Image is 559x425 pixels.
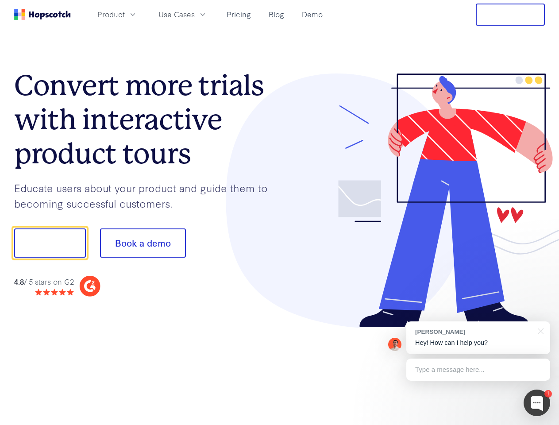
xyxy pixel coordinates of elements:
img: Mark Spera [388,338,401,351]
button: Show me! [14,228,86,258]
div: Type a message here... [406,359,550,381]
button: Book a demo [100,228,186,258]
a: Pricing [223,7,254,22]
h1: Convert more trials with interactive product tours [14,69,280,170]
p: Educate users about your product and guide them to becoming successful customers. [14,180,280,211]
a: Demo [298,7,326,22]
p: Hey! How can I help you? [415,338,541,348]
strong: 4.8 [14,276,24,286]
a: Home [14,9,71,20]
button: Product [92,7,143,22]
div: 1 [544,390,552,398]
div: [PERSON_NAME] [415,328,532,336]
div: / 5 stars on G2 [14,276,74,287]
span: Use Cases [158,9,195,20]
button: Use Cases [153,7,212,22]
span: Product [97,9,125,20]
a: Blog [265,7,288,22]
button: Free Trial [476,4,545,26]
